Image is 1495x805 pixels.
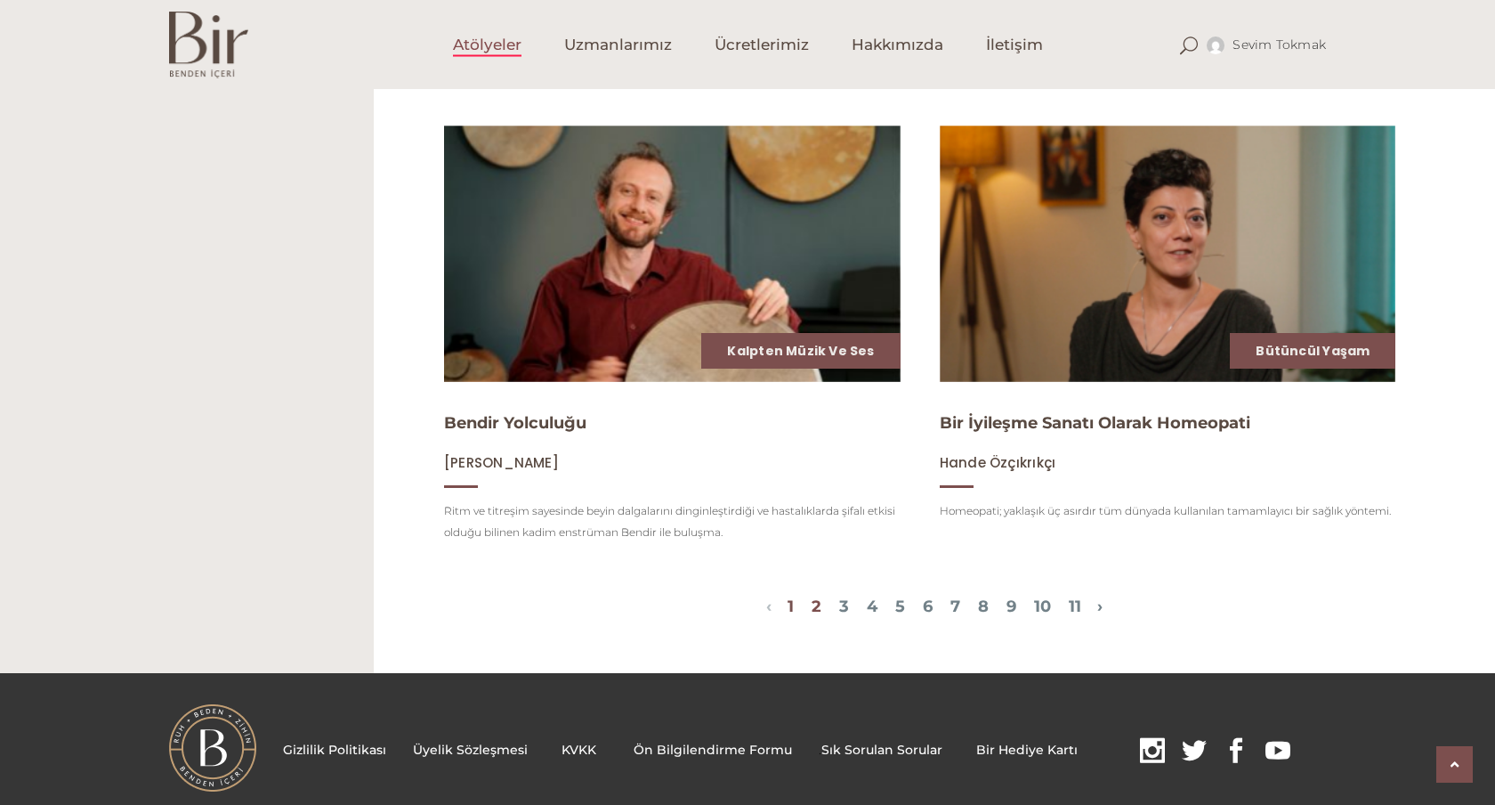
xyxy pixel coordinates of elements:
a: KVKK [562,742,596,758]
a: 7 [950,597,960,616]
a: 9 [1006,597,1016,616]
span: Atölyeler [453,35,521,55]
a: Bir Hediye Kartı [976,742,1078,758]
a: Bir İyileşme Sanatı Olarak Homeopati [940,413,1250,433]
span: [PERSON_NAME] [444,453,559,472]
a: Hande Özçıkrıkçı [940,454,1056,471]
span: Uzmanlarımız [564,35,672,55]
span: Sevim Tokmak [1232,37,1326,53]
a: Bendir Yolculuğu [444,413,586,433]
a: Üyelik Sözleşmesi [413,742,528,758]
span: Ücretlerimiz [715,35,809,55]
span: İletişim [986,35,1043,55]
a: 2 [812,597,821,616]
a: 6 [923,597,933,616]
a: Bütüncül Yaşam [1256,342,1370,360]
p: . [283,737,1304,765]
a: 8 [978,597,989,616]
a: Bir Önceki Sayfa [766,597,772,616]
img: BI%CC%87R-LOGO.png [169,704,256,792]
a: Kalpten Müzik ve Ses [727,342,874,360]
a: 11 [1069,597,1081,616]
a: 5 [895,597,905,616]
a: [PERSON_NAME] [444,454,559,471]
a: Sık Sorulan Sorular [821,742,942,758]
span: Hande Özçıkrıkçı [940,453,1056,472]
a: Gizlilik Politikası [283,742,386,758]
a: 10 [1034,597,1051,616]
span: Hakkımızda [852,35,943,55]
a: Ön Bilgilendirme Formu [634,742,792,758]
a: Bir Sonraki Sayfa [1097,597,1103,616]
a: 3 [839,597,849,616]
a: 1 [788,597,794,616]
a: 4 [867,597,877,616]
p: Ritm ve titreşim sayesinde beyin dalgalarını dinginleştirdiği ve hastalıklarda şifalı etkisi oldu... [444,500,901,543]
p: Homeopati; yaklaşık üç asırdır tüm dünyada kullanılan tamamlayıcı bir sağlık yöntemi. [940,500,1396,522]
